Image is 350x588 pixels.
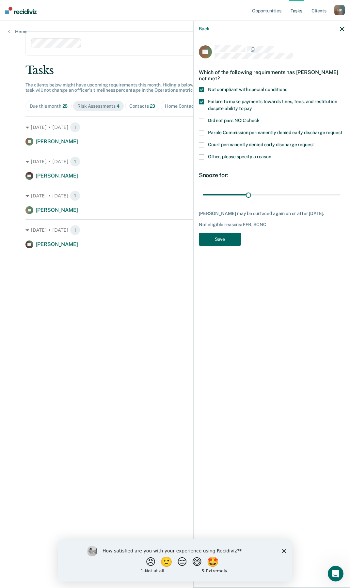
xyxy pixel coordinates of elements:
div: [DATE] • [DATE] [25,225,325,235]
span: Parole Commission permanently denied early discharge request [208,130,342,135]
a: Home [8,29,27,35]
span: Court permanently denied early discharge request [208,142,314,147]
div: Home Contacts [165,103,202,109]
span: [PERSON_NAME] [36,173,78,179]
div: Risk Assessments [77,103,119,109]
iframe: Survey by Kim from Recidiviz [58,539,292,581]
span: 28 [62,103,68,109]
div: [DATE] • [DATE] [25,122,325,132]
span: The clients below might have upcoming requirements this month. Hiding a below task will not chang... [25,82,196,93]
span: 1 [70,156,80,167]
div: Tasks [25,64,325,77]
div: Due this month [30,103,68,109]
span: 4 [117,103,119,109]
span: [PERSON_NAME] [36,241,78,247]
div: Contacts [129,103,155,109]
div: Snooze for: [199,172,344,179]
span: Other, please specify a reason [208,154,271,159]
span: 23 [150,103,155,109]
span: 1 [70,122,80,132]
span: Failure to make payments towards fines, fees, and restitution despite ability to pay [208,99,337,111]
span: 1 [70,225,80,235]
img: Recidiviz [5,7,37,14]
span: Not compliant with special conditions [208,87,287,92]
span: [PERSON_NAME] [36,207,78,213]
div: [PERSON_NAME] may be surfaced again on or after [DATE]. [199,211,344,216]
div: Which of the following requirements has [PERSON_NAME] not met? [199,64,344,87]
span: Did not pass NCIC check [208,118,260,123]
iframe: Intercom live chat [328,566,343,581]
div: Not eligible reasons: FFR, SCNC [199,222,344,227]
span: [PERSON_NAME] [36,138,78,145]
button: Save [199,233,241,246]
div: [DATE] • [DATE] [25,156,325,167]
div: [DATE] • [DATE] [25,191,325,201]
span: 1 [70,191,80,201]
div: H P [334,5,345,15]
